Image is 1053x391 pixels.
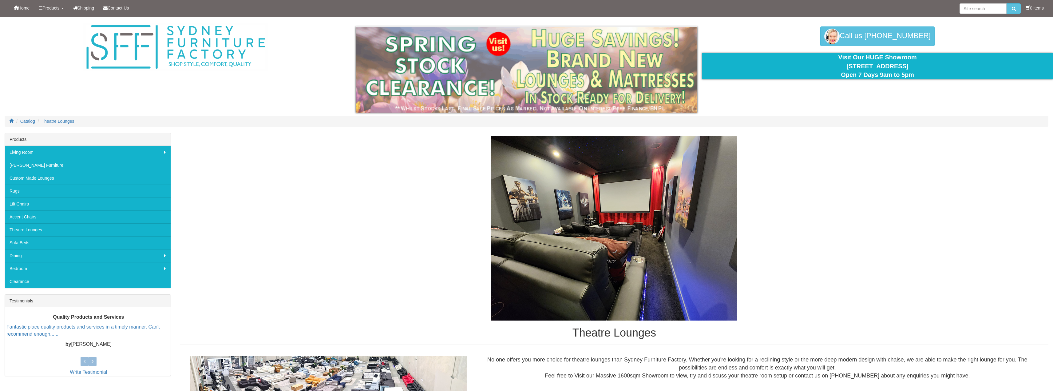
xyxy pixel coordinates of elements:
[108,6,129,10] span: Contact Us
[69,0,99,16] a: Shipping
[9,0,34,16] a: Home
[5,185,171,197] a: Rugs
[42,119,74,124] a: Theatre Lounges
[18,6,30,10] span: Home
[77,6,94,10] span: Shipping
[5,159,171,172] a: [PERSON_NAME] Furniture
[5,197,171,210] a: Lift Chairs
[5,210,171,223] a: Accent Chairs
[34,0,68,16] a: Products
[6,341,171,348] p: [PERSON_NAME]
[20,119,35,124] a: Catalog
[180,327,1048,339] h1: Theatre Lounges
[5,133,171,146] div: Products
[83,23,268,71] img: Sydney Furniture Factory
[5,146,171,159] a: Living Room
[6,325,160,337] a: Fantastic place quality products and services in a timely manner. Can't recommend enough......
[491,136,737,321] img: Theatre Lounges
[99,0,133,16] a: Contact Us
[1026,5,1044,11] li: 0 items
[42,6,59,10] span: Products
[5,249,171,262] a: Dining
[70,369,107,375] a: Write Testimonial
[5,262,171,275] a: Bedroom
[960,3,1007,14] input: Site search
[5,295,171,307] div: Testimonials
[5,275,171,288] a: Clearance
[5,172,171,185] a: Custom Made Lounges
[471,356,1043,380] div: No one offers you more choice for theatre lounges than Sydney Furniture Factory. Whether you're l...
[5,236,171,249] a: Sofa Beds
[65,341,71,347] b: by
[53,314,124,320] b: Quality Products and Services
[5,223,171,236] a: Theatre Lounges
[356,26,698,113] img: spring-sale.gif
[707,53,1048,79] div: Visit Our HUGE Showroom [STREET_ADDRESS] Open 7 Days 9am to 5pm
